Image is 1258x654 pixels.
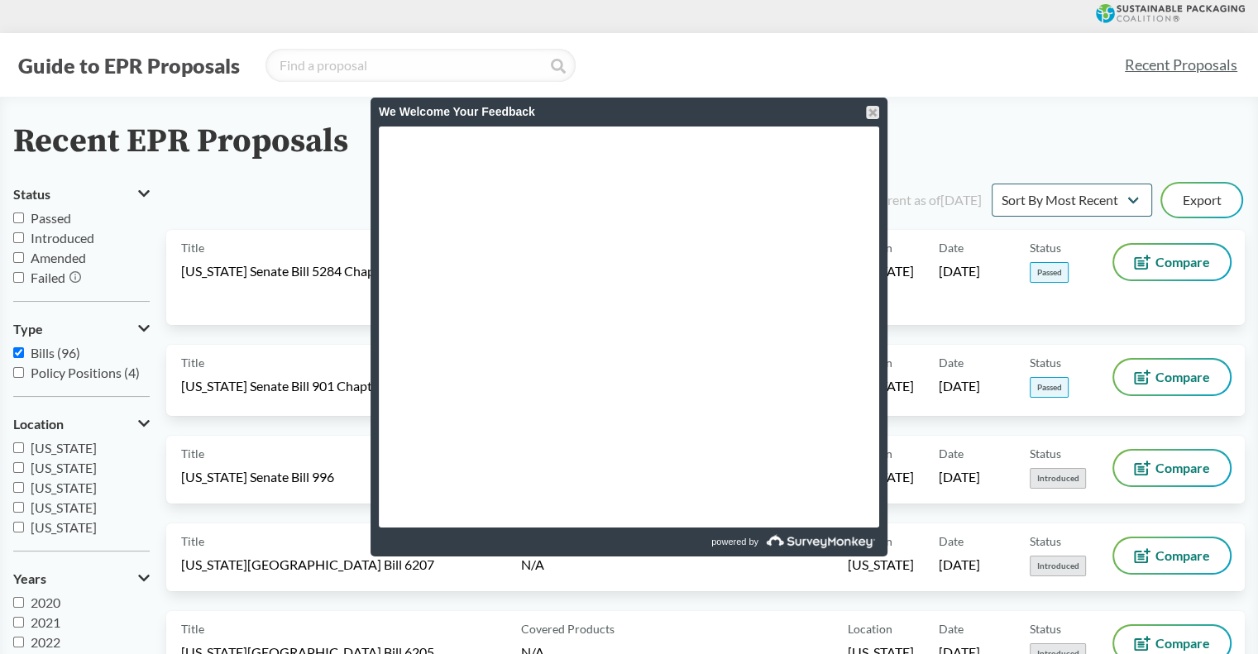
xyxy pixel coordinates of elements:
span: Years [13,571,46,586]
input: [US_STATE] [13,462,24,473]
input: Bills (96) [13,347,24,358]
span: Failed [31,270,65,285]
button: Type [13,315,150,343]
button: Status [13,180,150,208]
button: Years [13,565,150,593]
input: 2021 [13,617,24,628]
button: Location [13,410,150,438]
a: powered by [631,527,879,556]
span: Location [13,417,64,432]
span: Status [1030,620,1061,637]
input: 2022 [13,637,24,647]
span: [US_STATE] [31,460,97,475]
span: powered by [711,527,758,556]
span: [US_STATE] Senate Bill 5284 Chaptered [181,262,405,280]
span: Status [1030,239,1061,256]
button: Guide to EPR Proposals [13,52,245,79]
span: [DATE] [939,262,980,280]
span: N/A [521,556,544,572]
span: [US_STATE] [31,519,97,535]
span: Compare [1155,370,1210,384]
span: Introduced [1030,468,1086,489]
span: Passed [31,210,71,226]
span: Date [939,239,964,256]
span: Title [181,532,204,550]
input: Passed [13,212,24,223]
button: Compare [1114,451,1230,485]
span: [US_STATE] Senate Bill 901 Chaptered [181,377,398,395]
span: Title [181,620,204,637]
span: Title [181,354,204,371]
button: Compare [1114,538,1230,573]
input: [US_STATE] [13,502,24,513]
a: Recent Proposals [1117,46,1245,84]
span: [US_STATE] [31,499,97,515]
input: 2020 [13,597,24,608]
span: [US_STATE] [31,480,97,495]
button: Compare [1114,360,1230,394]
span: Status [1030,354,1061,371]
input: Policy Positions (4) [13,367,24,378]
span: [DATE] [939,556,980,574]
span: Policy Positions (4) [31,365,140,380]
span: Date [939,354,964,371]
span: Compare [1155,255,1210,269]
span: Date [939,445,964,462]
input: Introduced [13,232,24,243]
span: Status [1030,445,1061,462]
span: Title [181,239,204,256]
span: Compare [1155,637,1210,650]
span: Introduced [1030,556,1086,576]
span: Compare [1155,461,1210,475]
span: [US_STATE] [31,440,97,456]
input: Failed [13,272,24,283]
input: Find a proposal [265,49,576,82]
span: [US_STATE][GEOGRAPHIC_DATA] Bill 6207 [181,556,434,574]
span: Compare [1155,549,1210,562]
span: 2021 [31,614,60,630]
span: [US_STATE] Senate Bill 996 [181,468,334,486]
div: Data current as of [DATE] [839,190,982,210]
span: 2020 [31,594,60,610]
input: Amended [13,252,24,263]
input: [US_STATE] [13,442,24,453]
input: [US_STATE] [13,522,24,532]
span: Date [939,620,964,637]
span: [DATE] [939,468,980,486]
span: Location [848,620,892,637]
input: [US_STATE] [13,482,24,493]
span: Amended [31,250,86,265]
span: 2022 [31,634,60,650]
button: Compare [1114,245,1230,279]
span: Covered Products [521,620,615,637]
span: Status [1030,532,1061,550]
span: Status [13,187,50,202]
span: [DATE] [939,377,980,395]
span: Introduced [31,230,94,246]
div: We Welcome Your Feedback [379,98,879,127]
span: [US_STATE] [848,556,914,574]
span: Type [13,322,43,337]
span: Passed [1030,262,1069,283]
button: Export [1162,184,1241,217]
h2: Recent EPR Proposals [13,123,348,160]
span: Date [939,532,964,550]
span: Bills (96) [31,345,80,360]
span: Passed [1030,377,1069,398]
span: Title [181,445,204,462]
